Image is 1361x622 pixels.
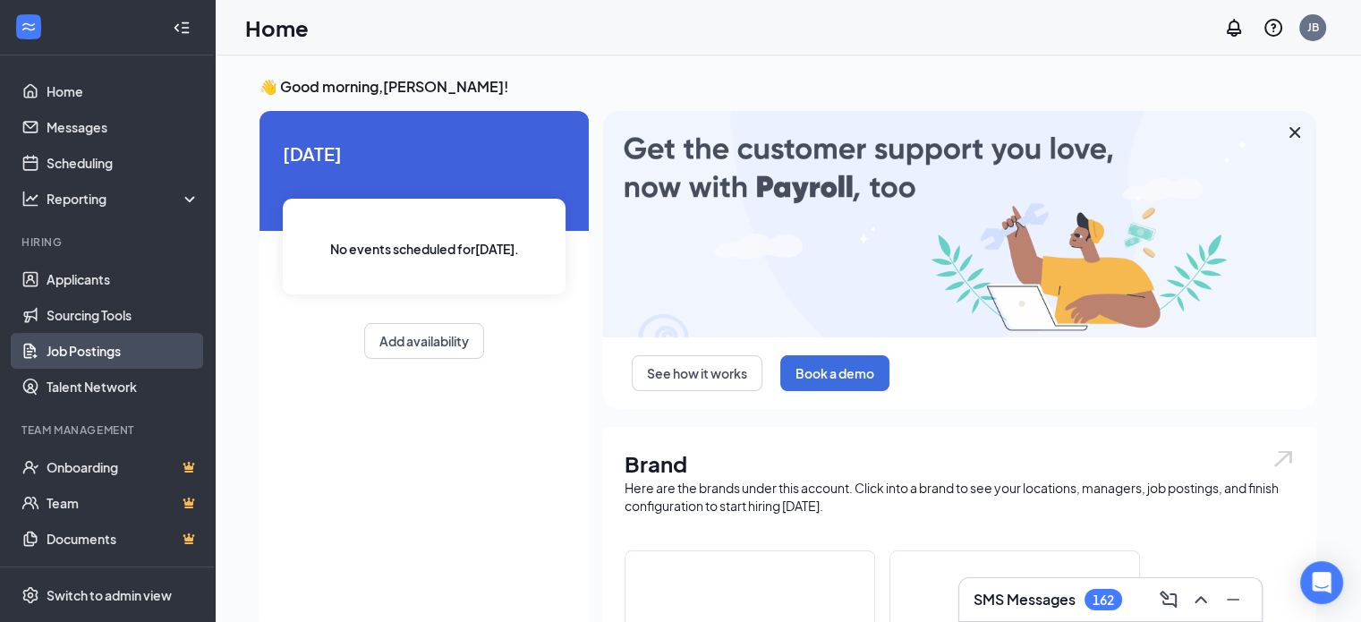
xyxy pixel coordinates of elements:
svg: WorkstreamLogo [20,18,38,36]
button: ChevronUp [1187,585,1215,614]
svg: Analysis [21,190,39,208]
a: SurveysCrown [47,557,200,592]
div: Reporting [47,190,200,208]
svg: Minimize [1222,589,1244,610]
h3: SMS Messages [974,590,1076,609]
div: Team Management [21,422,196,438]
button: ComposeMessage [1154,585,1183,614]
svg: Collapse [173,19,191,37]
svg: QuestionInfo [1263,17,1284,38]
div: Switch to admin view [47,586,172,604]
span: No events scheduled for [DATE] . [330,239,519,259]
a: TeamCrown [47,485,200,521]
a: Messages [47,109,200,145]
a: Sourcing Tools [47,297,200,333]
div: Here are the brands under this account. Click into a brand to see your locations, managers, job p... [625,479,1295,515]
button: Add availability [364,323,484,359]
div: Open Intercom Messenger [1300,561,1343,604]
a: Applicants [47,261,200,297]
button: See how it works [632,355,762,391]
h1: Brand [625,448,1295,479]
button: Minimize [1219,585,1247,614]
svg: Settings [21,586,39,604]
a: OnboardingCrown [47,449,200,485]
svg: ComposeMessage [1158,589,1179,610]
a: Home [47,73,200,109]
span: [DATE] [283,140,566,167]
a: DocumentsCrown [47,521,200,557]
svg: Cross [1284,122,1306,143]
h1: Home [245,13,309,43]
img: payroll-large.gif [603,111,1316,337]
svg: ChevronUp [1190,589,1212,610]
div: Hiring [21,234,196,250]
button: Book a demo [780,355,889,391]
div: JB [1307,20,1319,35]
a: Scheduling [47,145,200,181]
h3: 👋 Good morning, [PERSON_NAME] ! [259,77,1316,97]
div: 162 [1093,592,1114,608]
a: Talent Network [47,369,200,405]
a: Job Postings [47,333,200,369]
img: open.6027fd2a22e1237b5b06.svg [1272,448,1295,469]
svg: Notifications [1223,17,1245,38]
